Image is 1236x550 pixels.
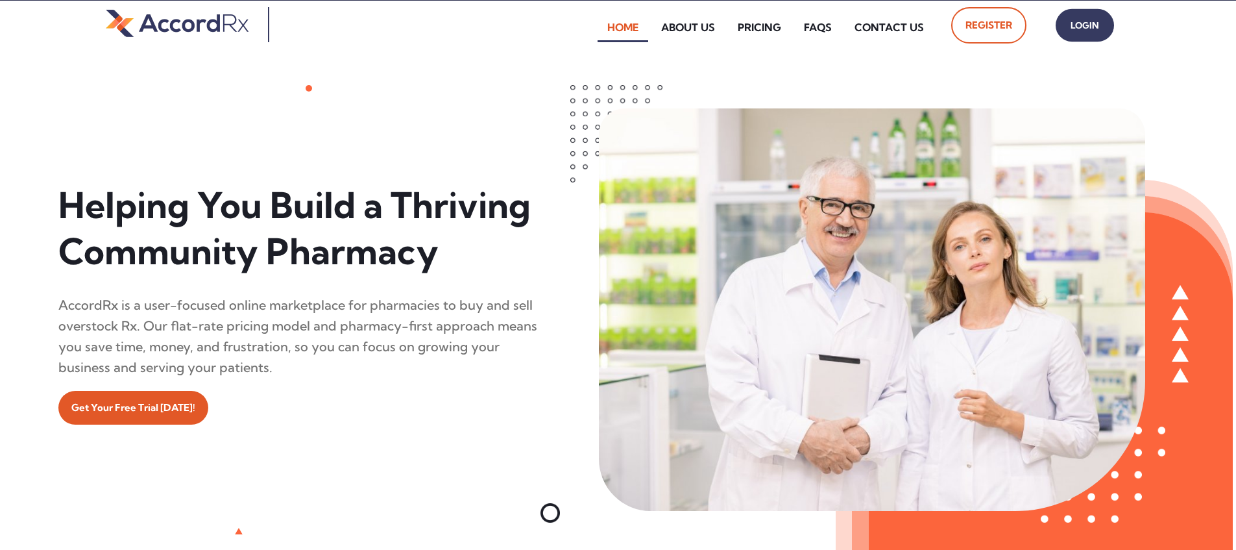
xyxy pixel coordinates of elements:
span: Login [1069,16,1101,35]
div: AccordRx is a user-focused online marketplace for pharmacies to buy and sell overstock Rx. Our fl... [58,295,540,378]
a: Home [598,12,648,42]
a: Pricing [728,12,791,42]
a: Get Your Free Trial [DATE]! [58,391,208,425]
a: About Us [651,12,725,42]
span: Get Your Free Trial [DATE]! [71,397,195,418]
a: Login [1056,9,1114,42]
img: default-logo [106,7,248,39]
a: FAQs [794,12,842,42]
a: Register [951,7,1026,44]
a: Contact Us [845,12,934,42]
span: Register [965,15,1012,36]
h1: Helping You Build a Thriving Community Pharmacy [58,182,540,275]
